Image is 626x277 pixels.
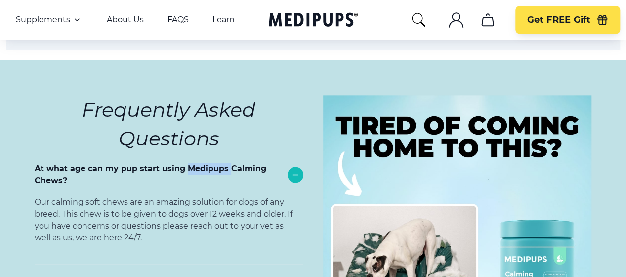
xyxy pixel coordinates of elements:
[107,15,144,25] a: About Us
[35,95,303,153] h6: Frequently Asked Questions
[476,8,500,32] button: cart
[527,14,590,26] span: Get FREE Gift
[16,15,70,25] span: Supplements
[411,12,426,28] button: search
[35,163,283,186] p: At what age can my pup start using Medipups Calming Chews?
[515,6,620,34] button: Get FREE Gift
[167,15,189,25] a: FAQS
[35,196,303,264] div: Our calming soft chews are an amazing solution for dogs of any breed. This chew is to be given to...
[444,8,468,32] button: account
[212,15,235,25] a: Learn
[269,10,358,31] a: Medipups
[16,14,83,26] button: Supplements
